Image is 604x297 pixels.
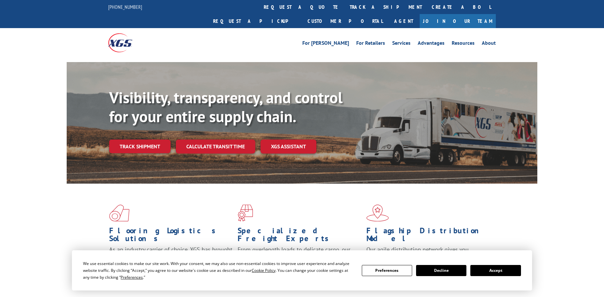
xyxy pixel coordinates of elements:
a: Advantages [418,41,445,48]
a: Join Our Team [420,14,496,28]
a: Calculate transit time [176,140,255,154]
a: Agent [388,14,420,28]
span: Preferences [121,274,143,280]
a: About [482,41,496,48]
h1: Flooring Logistics Solutions [109,227,233,246]
img: xgs-icon-focused-on-flooring-red [238,205,253,222]
a: Resources [452,41,475,48]
button: Accept [470,265,521,276]
span: Our agile distribution network gives you nationwide inventory management on demand. [366,246,487,261]
a: [PHONE_NUMBER] [108,4,142,10]
div: Cookie Consent Prompt [72,250,532,290]
a: For [PERSON_NAME] [302,41,349,48]
img: xgs-icon-flagship-distribution-model-red [366,205,389,222]
a: Customer Portal [303,14,388,28]
span: As an industry carrier of choice, XGS has brought innovation and dedication to flooring logistics... [109,246,232,269]
span: Cookie Policy [252,268,276,273]
h1: Flagship Distribution Model [366,227,490,246]
button: Decline [416,265,466,276]
b: Visibility, transparency, and control for your entire supply chain. [109,87,343,126]
h1: Specialized Freight Experts [238,227,361,246]
button: Preferences [362,265,412,276]
a: For Retailers [356,41,385,48]
a: Services [392,41,411,48]
div: We use essential cookies to make our site work. With your consent, we may also use non-essential ... [83,260,354,281]
a: XGS ASSISTANT [260,140,316,154]
a: Track shipment [109,140,171,153]
a: Request a pickup [208,14,303,28]
p: From overlength loads to delicate cargo, our experienced staff knows the best way to move your fr... [238,246,361,275]
img: xgs-icon-total-supply-chain-intelligence-red [109,205,129,222]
